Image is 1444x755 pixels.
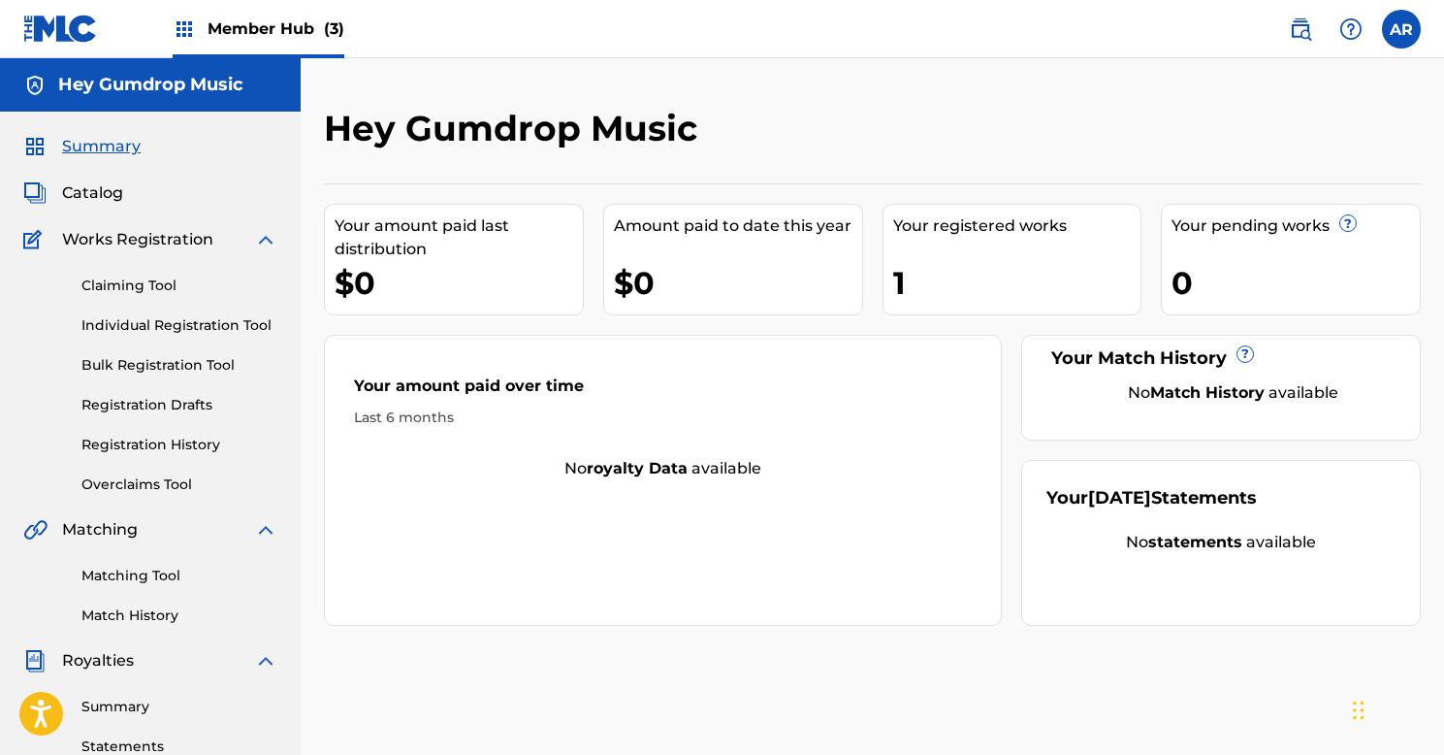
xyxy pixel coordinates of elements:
strong: Match History [1150,383,1265,402]
a: Bulk Registration Tool [81,355,277,376]
img: Accounts [23,74,47,97]
div: Your Statements [1046,485,1257,511]
strong: statements [1148,533,1242,551]
img: expand [254,228,277,251]
div: Drag [1353,681,1364,739]
img: search [1289,17,1312,41]
img: Works Registration [23,228,48,251]
img: Top Rightsholders [173,17,196,41]
a: Overclaims Tool [81,475,277,495]
a: Match History [81,606,277,626]
img: Royalties [23,649,47,673]
div: $0 [614,261,862,305]
img: help [1339,17,1363,41]
a: SummarySummary [23,135,141,158]
div: No available [1071,381,1396,405]
span: [DATE] [1088,487,1151,509]
span: Member Hub [208,17,344,40]
div: Last 6 months [354,408,972,428]
span: (3) [324,19,344,38]
div: Your registered works [893,214,1141,238]
strong: royalty data [587,459,688,477]
a: Public Search [1281,10,1320,49]
iframe: Chat Widget [1347,662,1444,755]
a: Matching Tool [81,566,277,586]
span: ? [1340,215,1356,231]
div: Your pending works [1171,214,1420,238]
a: Registration History [81,435,277,455]
span: Works Registration [62,228,213,251]
span: Summary [62,135,141,158]
span: Matching [62,518,138,542]
a: Claiming Tool [81,276,277,296]
div: 1 [893,261,1141,305]
iframe: Resource Center [1390,471,1444,637]
div: Help [1332,10,1370,49]
div: $0 [335,261,583,305]
div: Your amount paid over time [354,375,972,408]
a: Registration Drafts [81,395,277,415]
div: Your amount paid last distribution [335,214,583,261]
img: Catalog [23,181,47,205]
span: Catalog [62,181,123,205]
img: Summary [23,135,47,158]
div: User Menu [1382,10,1421,49]
div: Amount paid to date this year [614,214,862,238]
a: CatalogCatalog [23,181,123,205]
img: expand [254,649,277,673]
h2: Hey Gumdrop Music [324,107,707,150]
img: MLC Logo [23,15,98,43]
span: ? [1237,346,1253,362]
img: expand [254,518,277,542]
div: Your Match History [1046,345,1396,372]
img: Matching [23,518,48,542]
span: Royalties [62,649,134,673]
h5: Hey Gumdrop Music [58,74,243,96]
div: No available [1046,531,1396,554]
div: No available [325,457,1001,480]
a: Individual Registration Tool [81,315,277,336]
div: 0 [1171,261,1420,305]
a: Summary [81,697,277,717]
